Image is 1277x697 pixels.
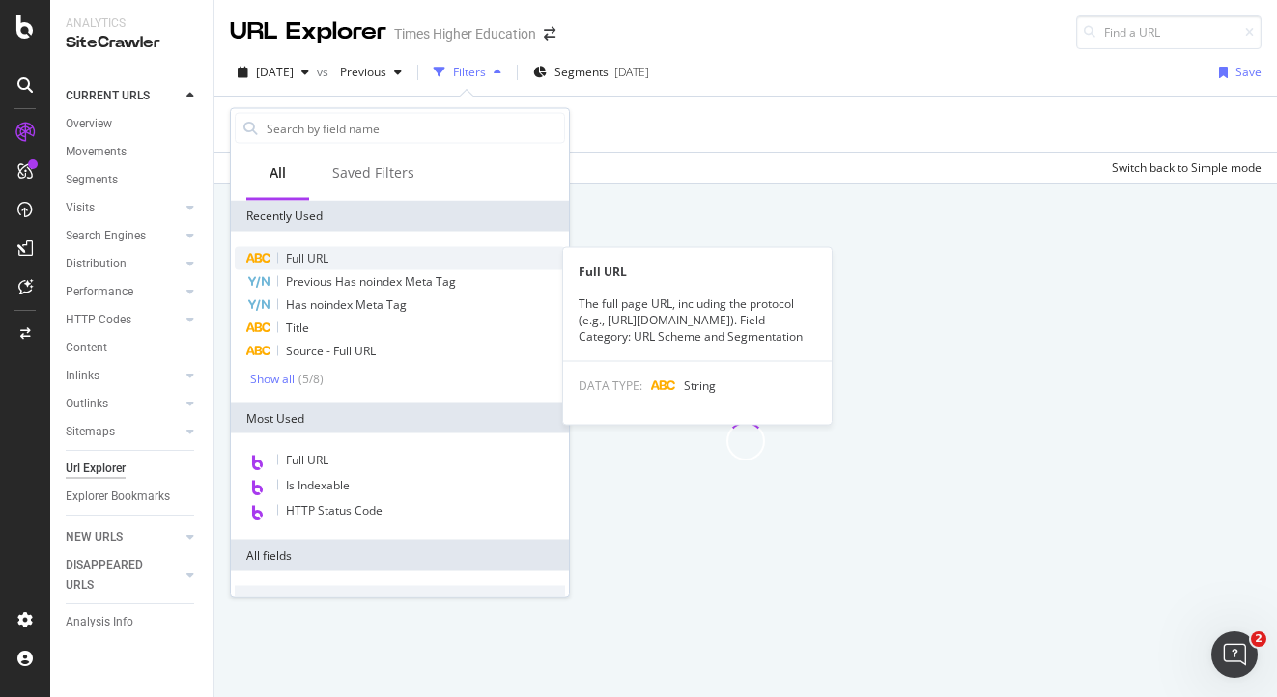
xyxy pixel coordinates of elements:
div: Analytics [66,15,198,32]
div: Visits [66,198,95,218]
div: Filters [453,64,486,80]
input: Search by field name [265,114,564,143]
span: vs [317,64,332,80]
span: 2 [1251,631,1266,647]
button: Filters [426,57,509,88]
div: URLs [235,586,565,617]
a: Movements [66,142,200,162]
a: Performance [66,282,181,302]
div: Sitemaps [66,422,115,442]
span: Full URL [286,250,328,266]
div: All fields [231,540,569,571]
a: Content [66,338,200,358]
div: Outlinks [66,394,108,414]
div: Show all [250,372,295,385]
span: Segments [554,64,609,80]
input: Find a URL [1076,15,1262,49]
div: The full page URL, including the protocol (e.g., [URL][DOMAIN_NAME]). Field Category: URL Scheme ... [563,295,832,345]
div: ( 5 / 8 ) [295,371,324,387]
button: [DATE] [230,57,317,88]
a: NEW URLS [66,527,181,547]
span: Previous Has noindex Meta Tag [286,273,456,290]
div: NEW URLS [66,527,123,547]
div: Analysis Info [66,612,133,632]
a: Url Explorer [66,459,200,479]
div: Url Explorer [66,459,126,479]
a: Distribution [66,254,181,274]
a: CURRENT URLS [66,86,181,106]
div: Explorer Bookmarks [66,487,170,507]
a: Explorer Bookmarks [66,487,200,507]
div: [DATE] [614,64,649,80]
span: Is Indexable [286,477,350,493]
span: HTTP Status Code [286,502,383,518]
div: Movements [66,142,127,162]
button: Previous [332,57,410,88]
span: Title [286,320,309,336]
button: Segments[DATE] [525,57,657,88]
span: Has noindex Meta Tag [286,296,407,313]
div: All [270,163,286,182]
button: Save [1211,57,1262,88]
span: Previous [332,64,386,80]
a: Inlinks [66,366,181,386]
a: Outlinks [66,394,181,414]
span: DATA TYPE: [579,376,642,393]
div: Overview [66,114,112,134]
div: arrow-right-arrow-left [544,27,555,41]
a: HTTP Codes [66,310,181,330]
iframe: Intercom live chat [1211,631,1258,678]
a: Sitemaps [66,422,181,442]
div: Most Used [231,403,569,433]
div: Save [1235,64,1262,80]
span: Full URL [286,452,328,468]
div: SiteCrawler [66,32,198,54]
div: CURRENT URLS [66,86,150,106]
div: Content [66,338,107,358]
a: Segments [66,170,200,190]
a: Search Engines [66,226,181,246]
a: Overview [66,114,200,134]
a: DISAPPEARED URLS [66,555,181,596]
div: Inlinks [66,366,99,386]
div: HTTP Codes [66,310,131,330]
div: Saved Filters [332,163,414,182]
div: Search Engines [66,226,146,246]
a: Analysis Info [66,612,200,632]
div: Times Higher Education [394,24,536,43]
div: Segments [66,170,118,190]
div: URL Explorer [230,15,386,48]
span: String [684,376,716,393]
div: DISAPPEARED URLS [66,555,163,596]
a: Visits [66,198,181,218]
span: 2025 Sep. 12th [256,64,294,80]
div: Performance [66,282,133,302]
div: Full URL [563,264,832,280]
div: Distribution [66,254,127,274]
span: Source - Full URL [286,343,376,359]
div: Recently Used [231,201,569,232]
button: Switch back to Simple mode [1104,153,1262,183]
div: Switch back to Simple mode [1112,159,1262,176]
